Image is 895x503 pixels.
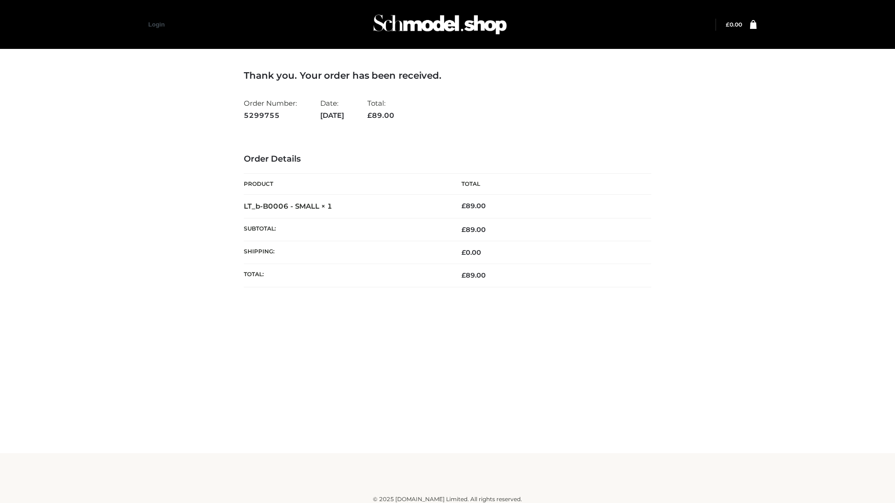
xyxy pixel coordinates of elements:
span: £ [461,225,466,234]
a: Login [148,21,165,28]
span: £ [726,21,730,28]
li: Date: [320,95,344,123]
h3: Order Details [244,154,651,164]
span: 89.00 [367,111,394,120]
bdi: 0.00 [461,248,481,257]
a: LT_b-B0006 - SMALL [244,202,319,211]
th: Total: [244,264,447,287]
span: 89.00 [461,225,486,234]
strong: 5299755 [244,109,297,122]
span: 89.00 [461,271,486,279]
a: £0.00 [726,21,742,28]
th: Subtotal: [244,218,447,241]
bdi: 89.00 [461,202,486,210]
th: Total [447,174,651,195]
th: Shipping: [244,241,447,264]
bdi: 0.00 [726,21,742,28]
span: £ [461,248,466,257]
span: £ [461,271,466,279]
h3: Thank you. Your order has been received. [244,70,651,81]
li: Total: [367,95,394,123]
th: Product [244,174,447,195]
span: £ [461,202,466,210]
strong: [DATE] [320,109,344,122]
li: Order Number: [244,95,297,123]
img: Schmodel Admin 964 [370,6,510,43]
span: £ [367,111,372,120]
strong: × 1 [321,202,332,211]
